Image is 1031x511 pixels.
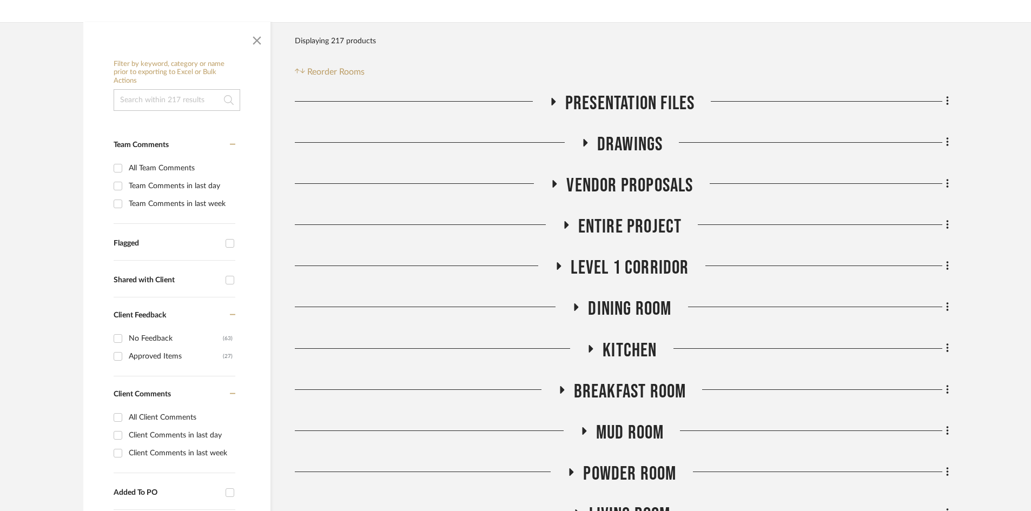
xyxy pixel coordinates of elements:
[129,444,233,462] div: Client Comments in last week
[129,427,233,444] div: Client Comments in last day
[129,409,233,426] div: All Client Comments
[223,348,233,365] div: (27)
[603,339,657,362] span: Kitchen
[114,239,220,248] div: Flagged
[578,215,682,238] span: Entire Project
[129,330,223,347] div: No Feedback
[295,30,376,52] div: Displaying 217 products
[307,65,365,78] span: Reorder Rooms
[583,462,676,486] span: Powder Room
[114,60,240,85] h6: Filter by keyword, category or name prior to exporting to Excel or Bulk Actions
[129,177,233,195] div: Team Comments in last day
[114,390,171,398] span: Client Comments
[566,174,693,197] span: Vendor Proposals
[129,160,233,177] div: All Team Comments
[571,256,689,280] span: Level 1 Corridor
[223,330,233,347] div: (63)
[295,65,365,78] button: Reorder Rooms
[114,276,220,285] div: Shared with Client
[114,311,166,319] span: Client Feedback
[596,421,664,444] span: Mud Room
[597,133,663,156] span: Drawings
[565,92,695,115] span: Presentation Files
[246,28,268,49] button: Close
[114,488,220,497] div: Added To PO
[129,195,233,213] div: Team Comments in last week
[114,141,169,149] span: Team Comments
[129,348,223,365] div: Approved Items
[588,297,671,321] span: Dining Room
[574,380,686,403] span: Breakfast Room
[114,89,240,111] input: Search within 217 results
